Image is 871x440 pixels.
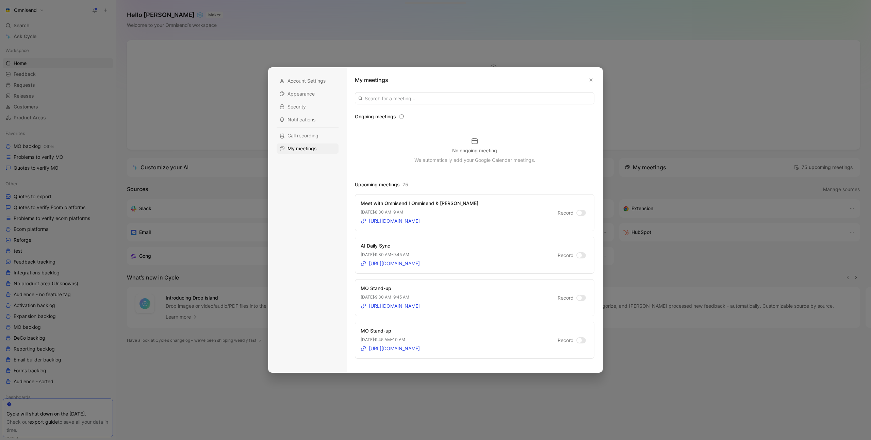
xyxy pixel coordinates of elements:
[361,242,420,250] div: AI Daily Sync
[287,78,326,84] span: Account Settings
[355,113,594,121] h3: Ongoing meetings
[355,92,594,104] input: Search for a meeting...
[287,145,317,152] span: My meetings
[277,131,339,141] div: Call recording
[558,209,574,217] span: Record
[558,336,574,344] span: Record
[452,147,497,155] h3: No ongoing meeting
[361,302,420,310] a: [URL][DOMAIN_NAME]
[361,251,420,258] p: [DATE] · 9:30 AM - 9:45 AM
[355,181,594,189] h3: Upcoming meetings
[361,217,420,225] a: [URL][DOMAIN_NAME]
[287,103,306,110] span: Security
[361,294,420,301] p: [DATE] · 9:30 AM - 9:45 AM
[361,209,478,216] p: [DATE] · 8:30 AM - 9 AM
[361,336,420,343] p: [DATE] · 9:45 AM - 10 AM
[277,102,339,112] div: Security
[361,344,420,353] a: [URL][DOMAIN_NAME]
[277,115,339,125] div: Notifications
[402,181,408,189] span: 75
[277,76,339,86] div: Account Settings
[277,89,339,99] div: Appearance
[355,76,388,84] h1: My meetings
[287,116,315,123] span: Notifications
[414,156,535,164] p: We automatically add your Google Calendar meetings.
[287,90,315,97] span: Appearance
[361,259,420,268] a: [URL][DOMAIN_NAME]
[361,284,420,292] div: MO Stand-up
[558,294,574,302] span: Record
[558,251,574,259] span: Record
[287,132,318,139] span: Call recording
[277,143,339,154] div: My meetings
[361,327,420,335] div: MO Stand-up
[361,199,478,207] div: Meet with Omnisend I Omnisend & [PERSON_NAME]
